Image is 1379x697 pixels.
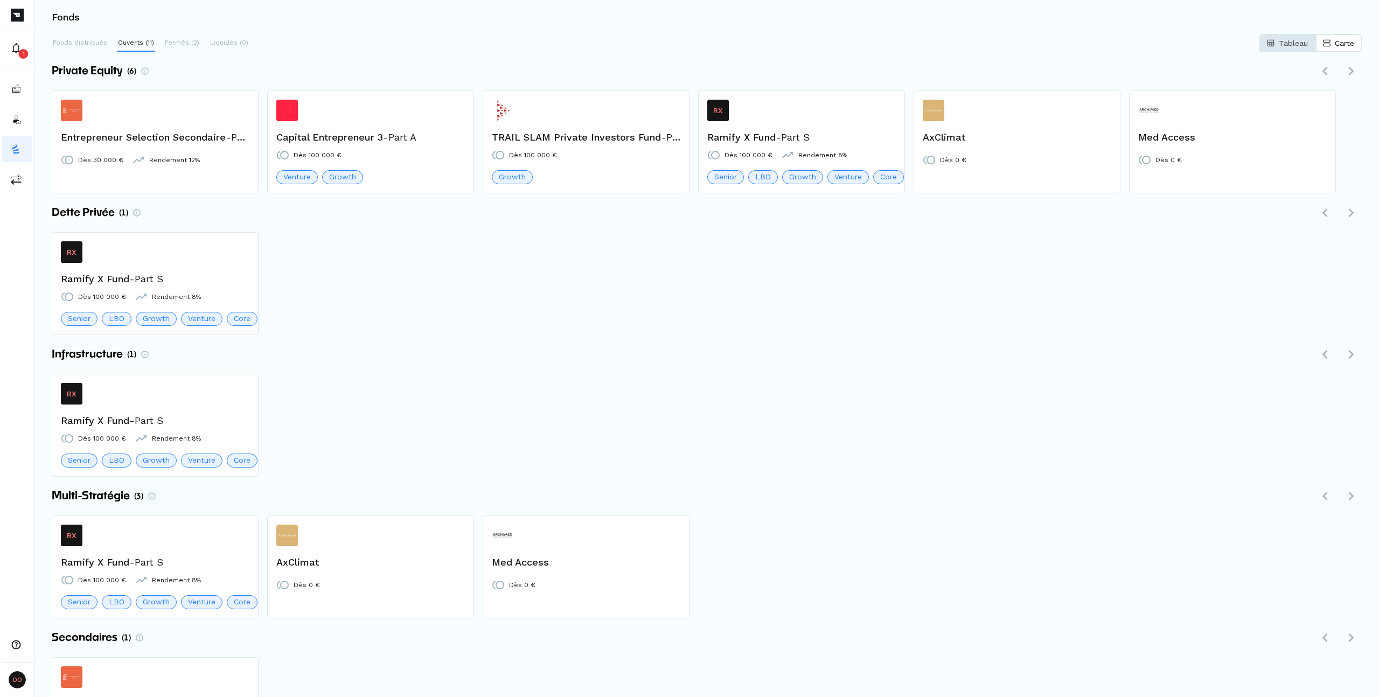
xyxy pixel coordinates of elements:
[2,36,32,61] button: 1
[267,90,474,193] a: Capital Entrepreneur 3Capital Entrepreneur 3-Part ADès 100 000 €VentureGrowth
[129,415,163,426] span: - Part S
[11,144,22,155] img: funds
[61,672,82,682] img: Entrepreneur Selection Secondaire
[61,130,249,144] h3: Entrepreneur Selection Secondaire
[713,107,723,114] p: RX
[1340,344,1362,365] button: Défiler vers la droite
[127,66,136,77] span: (6)
[492,130,680,144] h3: TRAIL SLAM Private Investors Fund
[109,596,124,608] span: LBO
[1340,485,1362,507] button: Défiler vers la droite
[1129,90,1336,193] a: Med AccessMed AccessDès 0 €
[914,90,1120,193] a: AxClimatAxClimatDès 0 €
[383,131,416,143] span: - Part A
[11,9,24,22] img: Picto
[789,171,816,183] span: Growth
[267,515,474,618] a: AxClimatAxClimatDès 0 €
[68,596,90,608] span: Senior
[210,38,248,47] p: Liquidés (0)
[53,38,107,47] p: Fonds distribués
[9,671,26,688] span: DO
[129,273,163,284] span: - Part S
[226,131,262,143] span: - Part A1
[1155,157,1182,163] p: Dès 0 €
[923,130,1111,144] h3: AxClimat
[68,313,90,324] span: Senior
[492,100,513,121] img: TRAIL SLAM Private Investors Fund
[755,171,771,183] span: LBO
[109,455,124,466] span: LBO
[276,555,465,569] h3: AxClimat
[492,525,513,546] img: Med Access
[23,50,25,58] p: 1
[483,90,689,193] a: TRAIL SLAM Private Investors FundTRAIL SLAM Private Investors Fund-Part ADès 100 000 €Growth
[78,577,126,583] p: Dès 100 000 €
[499,171,526,183] span: Growth
[483,515,689,618] a: Med AccessMed AccessDès 0 €
[661,131,694,143] span: - Part A
[152,294,201,300] p: Rendement 8%
[143,596,170,608] span: Growth
[78,435,126,442] p: Dès 100 000 €
[188,313,215,324] span: Venture
[698,90,905,193] a: RXRamify X Fund-Part SDès 100 000 €Rendement 8%SeniorLBOGrowthVentureCore
[11,639,22,650] img: need-help
[1138,130,1327,144] h3: Med Access
[61,413,249,428] h3: Ramify X Fund
[714,171,737,183] span: Senior
[1340,202,1362,224] button: Défiler vers la droite
[117,34,155,52] button: Ouverts (11)
[2,76,32,102] button: subscriptions
[940,157,966,163] p: Dès 0 €
[61,106,82,115] img: Entrepreneur Selection Secondaire
[11,114,22,124] img: investors
[234,313,250,324] span: Core
[880,171,897,183] span: Core
[52,630,117,645] span: Secondaires
[129,556,163,568] span: - Part S
[152,435,201,442] p: Rendement 8%
[78,294,126,300] p: Dès 100 000 €
[11,174,22,185] img: commissions
[1279,38,1308,48] p: Tableau
[143,455,170,466] span: Growth
[834,171,862,183] span: Venture
[2,166,32,192] button: commissions
[923,107,944,114] img: AxClimat
[52,374,259,477] a: RXRamify X Fund-Part SDès 100 000 €Rendement 8%SeniorLBOGrowthVentureCore
[152,577,201,583] p: Rendement 8%
[52,515,259,618] a: RXRamify X Fund-Part SDès 100 000 €Rendement 8%SeniorLBOGrowthVentureCore
[78,157,123,163] p: Dès 30 000 €
[2,136,32,162] button: funds
[294,152,342,158] p: Dès 100 000 €
[109,313,124,324] span: LBO
[188,455,215,466] span: Venture
[52,205,115,220] span: Dette Privée
[2,632,32,658] button: need-help
[52,90,259,193] a: Entrepreneur Selection SecondaireEntrepreneur Selection Secondaire-Part A1Dès 30 000 €Rendement 12%
[492,555,680,569] h3: Med Access
[119,208,128,219] span: (1)
[165,38,199,47] p: Fermés (2)
[188,596,215,608] span: Venture
[118,38,154,47] p: Ouverts (11)
[776,131,810,143] span: - Part S
[276,532,298,539] img: AxClimat
[67,390,76,398] p: RX
[276,100,298,121] img: Capital Entrepreneur 3
[67,248,76,256] p: RX
[52,12,80,22] h3: Fonds
[1314,485,1336,507] button: Défiler vers la gauche
[61,271,249,286] h3: Ramify X Fund
[1340,60,1362,82] button: Défiler vers la droite
[509,582,535,588] p: Dès 0 €
[134,491,143,502] span: (3)
[1138,100,1160,121] img: Med Access
[52,64,123,79] span: Private Equity
[127,350,136,360] span: (1)
[2,106,32,132] button: investors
